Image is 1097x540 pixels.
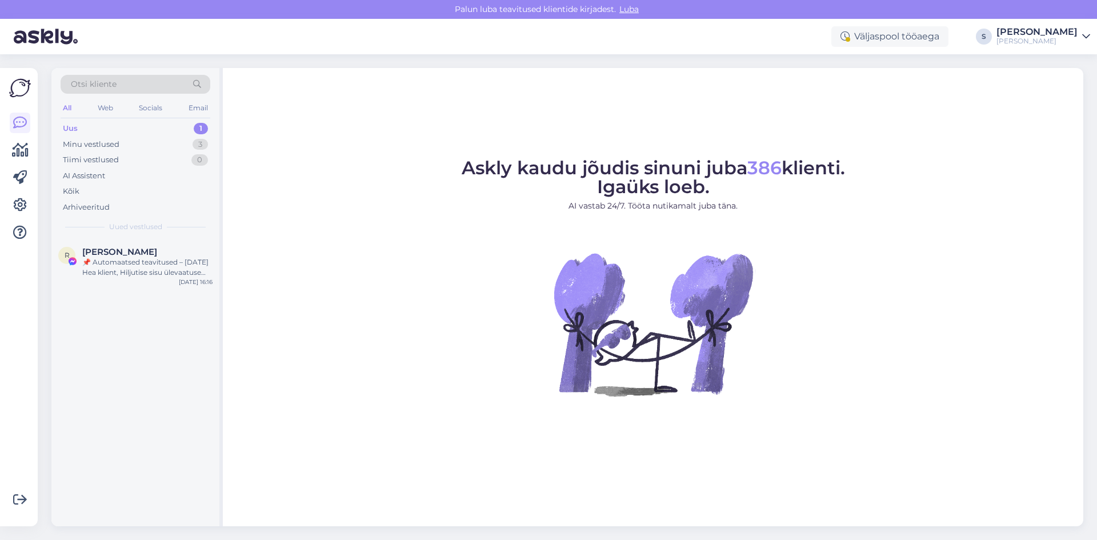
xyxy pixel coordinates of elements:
div: Väljaspool tööaega [831,26,948,47]
div: 📌 Automaatsed teavitused – [DATE] Hea klient, Hiljutise sisu ülevaatuse käigus märkasime teie leh... [82,257,213,278]
div: 0 [191,154,208,166]
div: [DATE] 16:16 [179,278,213,286]
span: Raymond Ventusa [82,247,157,257]
div: Minu vestlused [63,139,119,150]
div: [PERSON_NAME] [996,27,1078,37]
span: Uued vestlused [109,222,162,232]
div: Kõik [63,186,79,197]
img: Askly Logo [9,77,31,99]
div: Uus [63,123,78,134]
a: [PERSON_NAME][PERSON_NAME] [996,27,1090,46]
span: 386 [747,157,782,179]
div: Email [186,101,210,115]
div: Web [95,101,115,115]
span: Otsi kliente [71,78,117,90]
div: 3 [193,139,208,150]
span: R [65,251,70,259]
div: Socials [137,101,165,115]
div: AI Assistent [63,170,105,182]
div: 1 [194,123,208,134]
span: Luba [616,4,642,14]
span: Askly kaudu jõudis sinuni juba klienti. Igaüks loeb. [462,157,845,198]
div: All [61,101,74,115]
div: Tiimi vestlused [63,154,119,166]
div: S [976,29,992,45]
div: Arhiveeritud [63,202,110,213]
img: No Chat active [550,221,756,427]
p: AI vastab 24/7. Tööta nutikamalt juba täna. [462,200,845,212]
div: [PERSON_NAME] [996,37,1078,46]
